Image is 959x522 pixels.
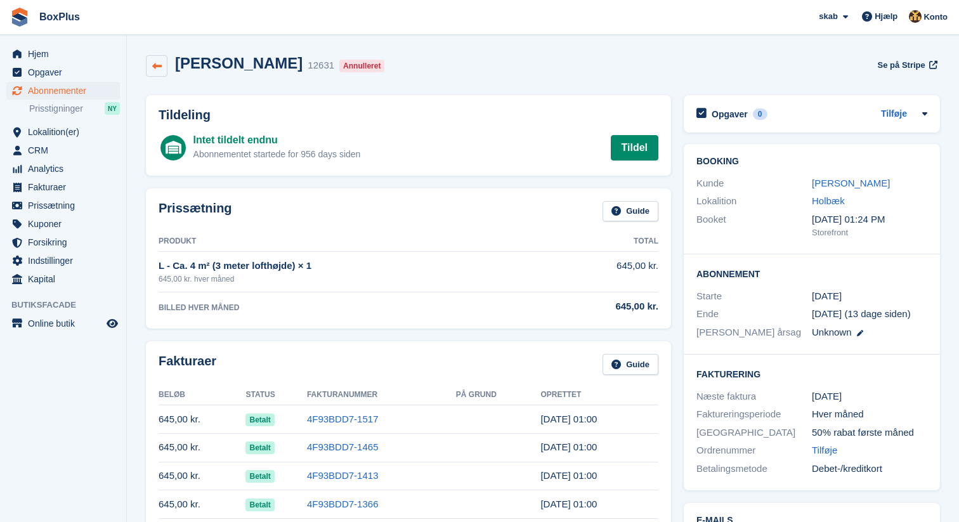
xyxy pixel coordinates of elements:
div: [DATE] [812,389,927,404]
a: menu [6,178,120,196]
a: 4F93BDD7-1517 [307,414,379,424]
span: Prisstigninger [29,103,83,115]
img: stora-icon-8386f47178a22dfd0bd8f6a31ec36ba5ce8667c1dd55bd0f319d3a0aa187defe.svg [10,8,29,27]
span: Abonnementer [28,82,104,100]
th: På grund [456,385,541,405]
span: Betalt [245,414,274,426]
a: menu [6,123,120,141]
a: menu [6,252,120,270]
span: Indstillinger [28,252,104,270]
div: L - Ca. 4 m² (3 meter lofthøjde) × 1 [159,259,549,273]
time: 2025-04-06 23:00:44 UTC [540,499,597,509]
span: Online butik [28,315,104,332]
span: Butiksfacade [11,299,126,311]
h2: Booking [696,157,927,167]
h2: Fakturaer [159,354,216,375]
a: menu [6,82,120,100]
a: menu [6,270,120,288]
a: menu [6,141,120,159]
div: Intet tildelt endnu [193,133,361,148]
a: menu [6,215,120,233]
th: Status [245,385,306,405]
div: 0 [753,108,767,120]
span: Betalt [245,441,274,454]
a: Se på Stripe [873,55,940,75]
a: menu [6,315,120,332]
span: Kapital [28,270,104,288]
time: 2025-06-06 23:00:29 UTC [540,441,597,452]
h2: [PERSON_NAME] [175,55,303,72]
div: Hver måned [812,407,927,422]
span: Hjem [28,45,104,63]
span: Prissætning [28,197,104,214]
th: Produkt [159,232,549,252]
a: 4F93BDD7-1413 [307,470,379,481]
div: Næste faktura [696,389,812,404]
h2: Prissætning [159,201,232,222]
h2: Opgaver [712,108,748,120]
span: Unknown [812,327,852,337]
span: Se på Stripe [878,59,925,72]
span: skab [819,10,838,23]
div: Starte [696,289,812,304]
span: Betalt [245,499,274,511]
span: Konto [923,11,948,23]
td: 645,00 kr. [159,433,245,462]
a: menu [6,233,120,251]
a: Prisstigninger NY [29,101,120,115]
div: Storefront [812,226,927,239]
th: Total [549,232,658,252]
div: Kunde [696,176,812,191]
a: Guide [603,201,658,222]
td: 645,00 kr. [159,462,245,490]
div: Debet-/kreditkort [812,462,927,476]
time: 2025-05-06 23:00:04 UTC [540,470,597,481]
a: Tildel [611,135,659,160]
span: Forsikring [28,233,104,251]
th: Fakturanummer [307,385,456,405]
a: Tilføje [812,443,837,458]
span: Opgaver [28,63,104,81]
td: 645,00 kr. [159,405,245,434]
div: Ordrenummer [696,443,812,458]
div: 50% rabat første måned [812,426,927,440]
th: Oprettet [540,385,658,405]
h2: Tildeling [159,108,658,122]
div: 645,00 kr. hver måned [159,273,549,285]
time: 2025-07-06 23:00:23 UTC [540,414,597,424]
a: Forhåndsvisning af butik [105,316,120,331]
div: [DATE] 01:24 PM [812,212,927,227]
div: Booket [696,212,812,239]
a: menu [6,160,120,178]
span: Hjælp [875,10,897,23]
td: 645,00 kr. [159,490,245,519]
div: NY [105,102,120,115]
div: BILLED HVER MÅNED [159,302,549,313]
div: Abonnementet startede for 956 days siden [193,148,361,161]
a: menu [6,197,120,214]
a: 4F93BDD7-1465 [307,441,379,452]
div: Faktureringsperiode [696,407,812,422]
td: 645,00 kr. [549,252,658,292]
div: Ende [696,307,812,322]
a: Holbæk [812,195,845,206]
h2: Abonnement [696,267,927,280]
h2: Fakturering [696,367,927,380]
span: Lokalition(er) [28,123,104,141]
div: [PERSON_NAME] årsag [696,325,812,340]
div: Lokalition [696,194,812,209]
span: Analytics [28,160,104,178]
time: 2023-01-06 23:00:00 UTC [812,289,842,304]
span: Betalt [245,470,274,483]
a: [PERSON_NAME] [812,178,890,188]
span: Kuponer [28,215,104,233]
a: menu [6,63,120,81]
a: 4F93BDD7-1366 [307,499,379,509]
th: Beløb [159,385,245,405]
img: Jannik Hansen [909,10,922,23]
a: Guide [603,354,658,375]
div: 645,00 kr. [549,299,658,314]
div: [GEOGRAPHIC_DATA] [696,426,812,440]
span: Fakturaer [28,178,104,196]
a: menu [6,45,120,63]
